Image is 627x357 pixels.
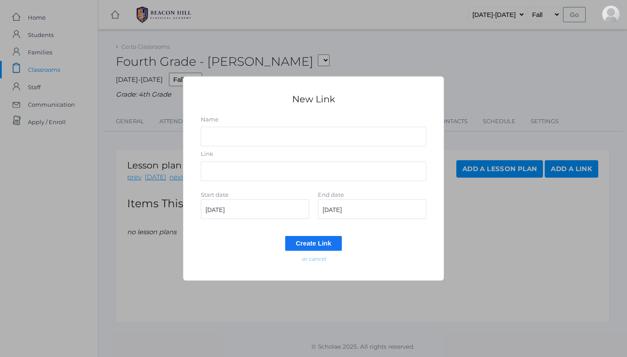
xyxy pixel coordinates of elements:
[201,115,426,124] label: Name
[201,94,426,104] h1: New Link
[201,150,426,158] label: Link
[201,191,229,198] label: Start date
[285,236,342,250] input: Create Link
[318,191,344,198] label: End date
[302,256,326,262] em: or cancel
[201,255,426,263] a: or cancel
